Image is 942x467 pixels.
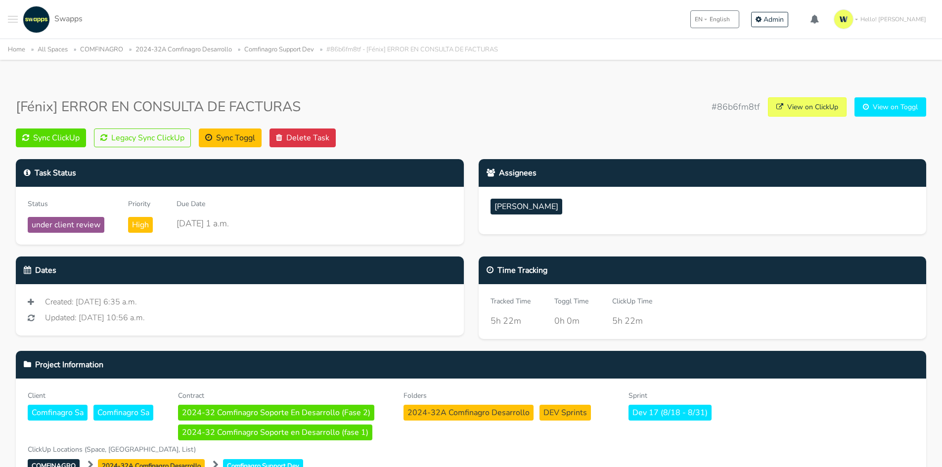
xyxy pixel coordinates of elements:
[178,425,372,440] span: 2024-32 Comfinagro Soporte en Desarrollo (fase 1)
[404,405,534,421] span: 2024-32A Comfinagro Desarrollo
[830,5,934,33] a: Hello! [PERSON_NAME]
[491,296,531,306] div: Tracked Time
[612,314,652,327] div: 5h 22m
[93,406,157,418] a: Comfinagro Sa
[20,6,83,33] a: Swapps
[16,351,926,379] div: Project Information
[16,128,86,147] button: Sync ClickUp
[479,256,927,284] div: Time Tracking
[751,12,788,27] a: Admin
[860,15,926,24] span: Hello! [PERSON_NAME]
[178,405,374,421] span: 2024-32 Comfinagro Soporte En Desarrollo (Fase 2)
[16,159,464,187] div: Task Status
[404,390,614,401] div: Folders
[23,6,50,33] img: swapps-linkedin-v2.jpg
[16,256,464,284] div: Dates
[539,405,591,421] span: DEV Sprints
[628,390,839,401] div: Sprint
[199,128,262,147] button: Sync Toggl
[491,199,562,214] span: [PERSON_NAME]
[177,217,229,230] div: [DATE] 1 a.m.
[763,15,784,24] span: Admin
[834,9,853,29] img: isotipo-3-3e143c57.png
[135,45,232,54] a: 2024-32A Comfinagro Desarrollo
[404,406,539,418] a: 2024-32A Comfinagro Desarrollo
[554,296,588,306] div: Toggl Time
[28,199,104,209] div: Status
[16,99,301,116] h3: [Fénix] ERROR EN CONSULTA DE FACTURAS
[45,296,137,308] span: Created: [DATE] 6:35 a.m.
[244,45,314,54] a: Comfinagro Support Dev
[712,100,760,113] span: #86b6fm8tf
[177,199,229,209] div: Due Date
[28,390,163,401] div: Client
[628,406,716,418] a: Dev 17 (8/18 - 8/31)
[28,217,104,233] span: under client review
[80,45,123,54] a: COMFINAGRO
[269,128,336,147] button: Delete Task
[93,405,153,421] span: Comfinagro Sa
[710,15,730,24] span: English
[628,405,712,421] span: Dev 17 (8/18 - 8/31)
[178,426,376,438] a: 2024-32 Comfinagro Soporte en Desarrollo (fase 1)
[491,314,531,327] div: 5h 22m
[690,10,739,28] button: ENEnglish
[8,45,25,54] a: Home
[178,406,378,418] a: 2024-32 Comfinagro Soporte En Desarrollo (Fase 2)
[28,405,88,421] span: Comfinagro Sa
[8,6,18,33] button: Toggle navigation menu
[45,312,145,324] span: Updated: [DATE] 10:56 a.m.
[612,296,652,306] div: ClickUp Time
[128,217,153,233] span: High
[28,444,314,455] div: ClickUp Locations (Space, [GEOGRAPHIC_DATA], List)
[128,199,153,209] div: Priority
[316,44,498,55] li: #86b6fm8tf - [Fénix] ERROR EN CONSULTA DE FACTURAS
[38,45,68,54] a: All Spaces
[554,314,588,327] div: 0h 0m
[28,406,93,418] a: Comfinagro Sa
[479,159,927,187] div: Assignees
[178,390,389,401] div: Contract
[491,199,566,218] a: [PERSON_NAME]
[94,128,191,147] button: Legacy Sync ClickUp
[768,97,847,117] a: View on ClickUp
[854,97,926,117] a: View on Toggl
[539,406,595,418] a: DEV Sprints
[54,13,83,24] span: Swapps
